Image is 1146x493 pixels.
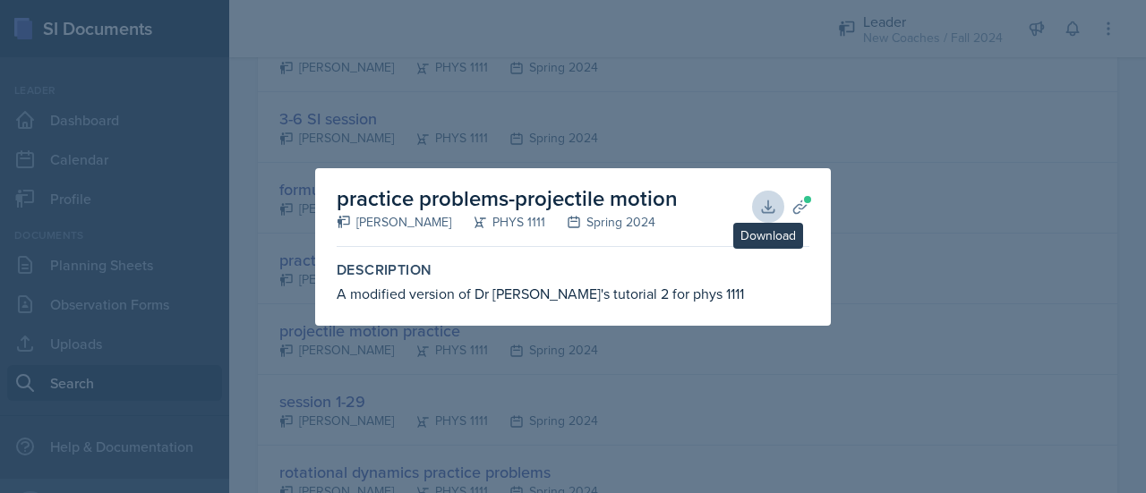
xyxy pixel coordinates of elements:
h2: practice problems-projectile motion [337,183,678,215]
div: PHYS 1111 [451,213,545,232]
label: Description [337,261,809,279]
div: A modified version of Dr [PERSON_NAME]'s tutorial 2 for phys 1111 [337,283,809,304]
div: Spring 2024 [545,213,655,232]
button: Download [752,191,784,223]
div: [PERSON_NAME] [337,213,451,232]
